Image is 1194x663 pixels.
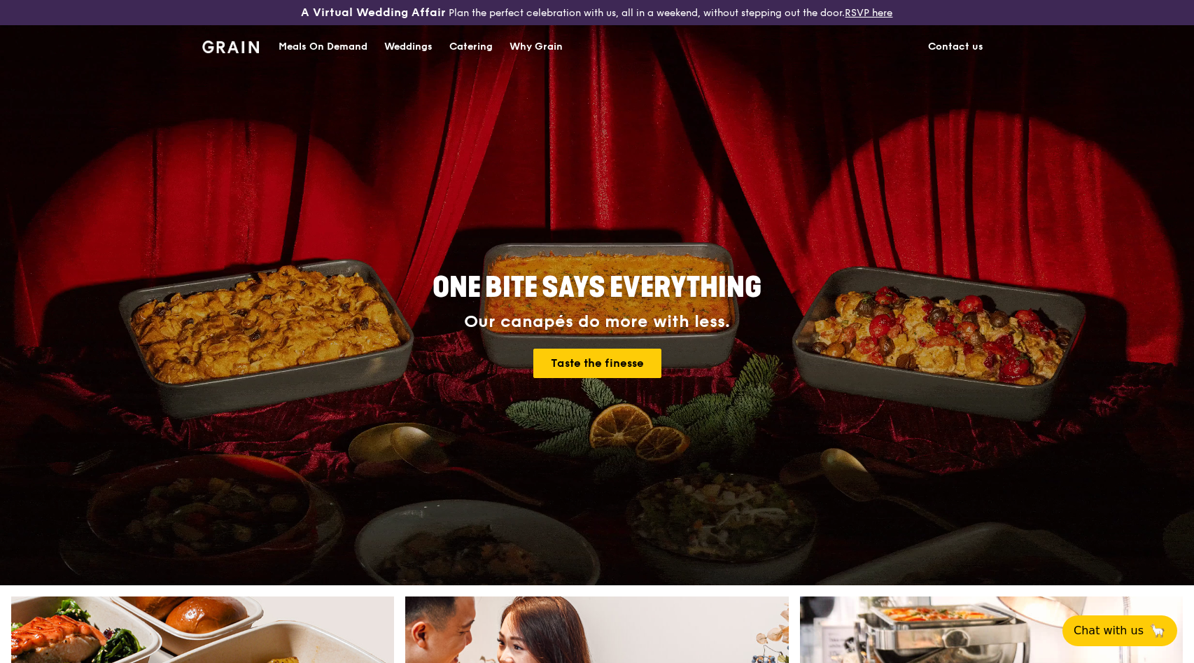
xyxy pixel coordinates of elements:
a: Weddings [376,26,441,68]
div: Plan the perfect celebration with us, all in a weekend, without stepping out the door. [199,6,995,20]
h3: A Virtual Wedding Affair [301,6,446,20]
div: Our canapés do more with less. [345,312,849,332]
a: Contact us [920,26,992,68]
span: ONE BITE SAYS EVERYTHING [433,271,761,305]
a: Taste the finesse [533,349,661,378]
div: Why Grain [510,26,563,68]
span: Chat with us [1074,622,1144,639]
button: Chat with us🦙 [1062,615,1177,646]
a: Catering [441,26,501,68]
img: Grain [202,41,259,53]
a: RSVP here [845,7,892,19]
div: Meals On Demand [279,26,367,68]
div: Weddings [384,26,433,68]
a: Why Grain [501,26,571,68]
a: GrainGrain [202,25,259,67]
div: Catering [449,26,493,68]
span: 🦙 [1149,622,1166,639]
